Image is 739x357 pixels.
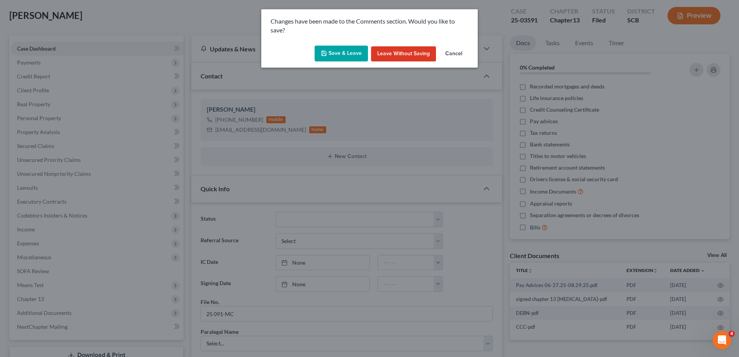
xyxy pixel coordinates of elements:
button: Leave without Saving [371,46,436,62]
button: Cancel [439,46,468,62]
button: Save & Leave [315,46,368,62]
iframe: Intercom live chat [713,331,731,349]
span: 4 [729,331,735,337]
p: Changes have been made to the Comments section. Would you like to save? [271,17,468,35]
